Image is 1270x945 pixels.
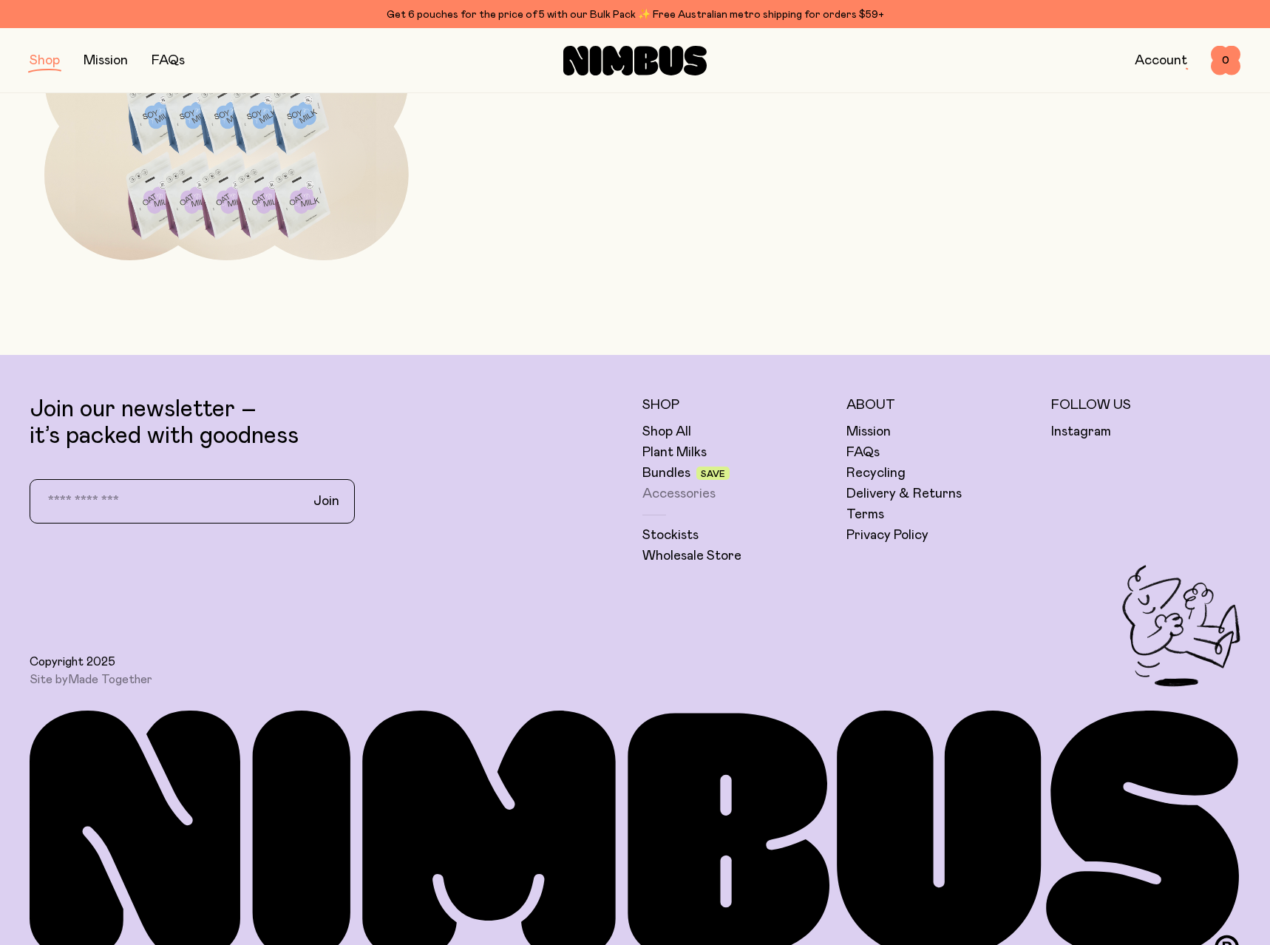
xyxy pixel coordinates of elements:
[642,396,832,414] h5: Shop
[642,444,707,461] a: Plant Milks
[846,444,880,461] a: FAQs
[642,526,699,544] a: Stockists
[846,423,891,441] a: Mission
[30,672,152,687] span: Site by
[302,486,351,517] button: Join
[1211,46,1240,75] button: 0
[642,423,691,441] a: Shop All
[1135,54,1187,67] a: Account
[642,547,741,565] a: Wholesale Store
[84,54,128,67] a: Mission
[313,492,339,510] span: Join
[152,54,185,67] a: FAQs
[1051,423,1111,441] a: Instagram
[30,6,1240,24] div: Get 6 pouches for the price of 5 with our Bulk Pack ✨ Free Australian metro shipping for orders $59+
[846,396,1036,414] h5: About
[642,464,690,482] a: Bundles
[1051,396,1240,414] h5: Follow Us
[30,654,115,669] span: Copyright 2025
[846,506,884,524] a: Terms
[68,674,152,685] a: Made Together
[30,396,628,450] p: Join our newsletter – it’s packed with goodness
[701,470,725,478] span: Save
[846,464,906,482] a: Recycling
[846,526,928,544] a: Privacy Policy
[846,485,962,503] a: Delivery & Returns
[642,485,716,503] a: Accessories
